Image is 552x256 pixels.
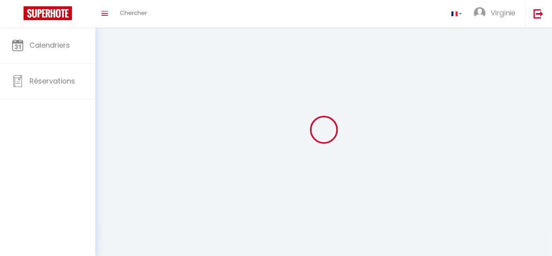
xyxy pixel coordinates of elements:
[6,3,30,27] button: Ouvrir le widget de chat LiveChat
[491,8,515,18] span: Virginie
[29,76,75,86] span: Réservations
[120,9,147,17] span: Chercher
[29,40,70,50] span: Calendriers
[534,9,543,19] img: logout
[474,7,486,19] img: ...
[519,221,546,250] iframe: Chat
[24,6,72,20] img: Super Booking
